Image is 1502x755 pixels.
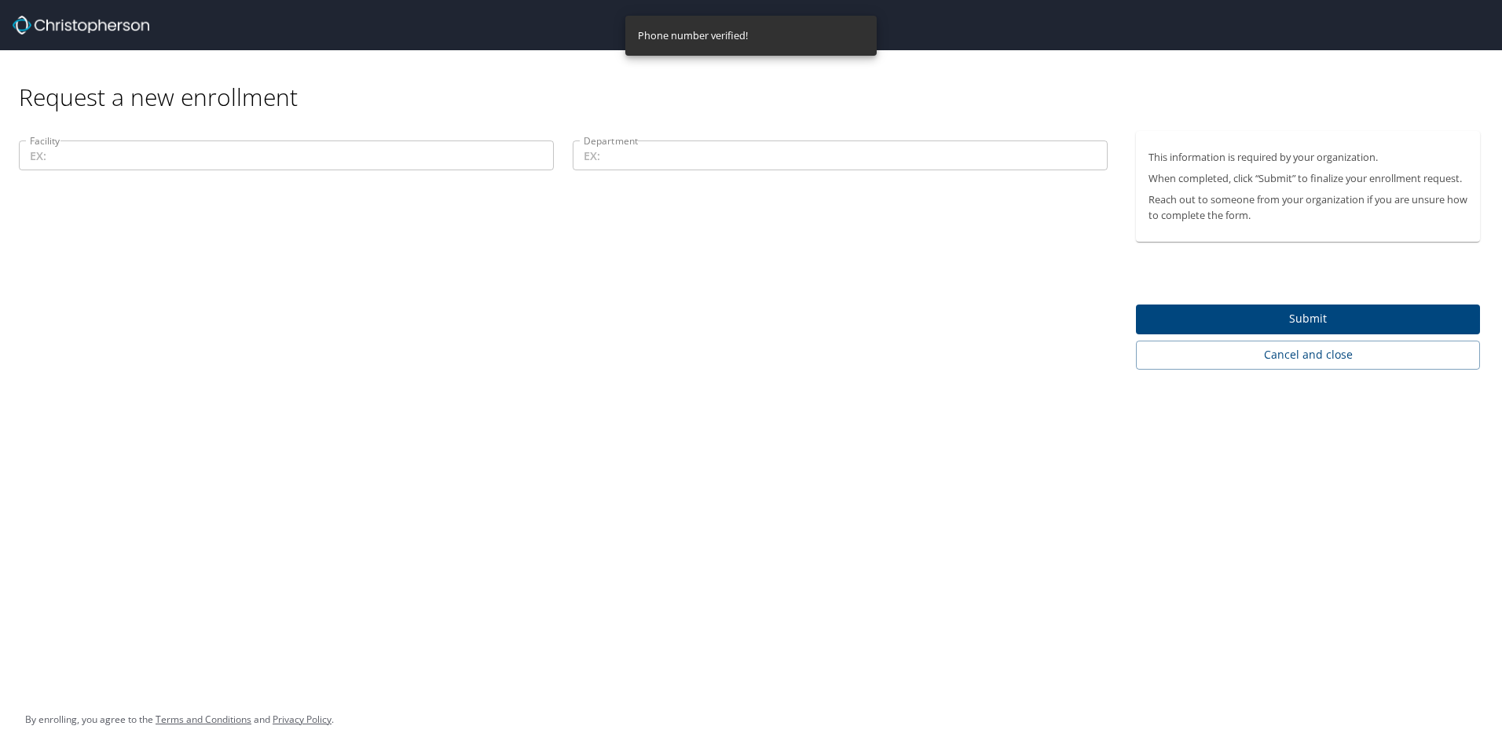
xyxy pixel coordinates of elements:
button: Cancel and close [1136,341,1480,370]
span: Submit [1148,309,1467,329]
button: Submit [1136,305,1480,335]
p: This information is required by your organization. [1148,150,1467,165]
input: EX: [573,140,1108,170]
a: Terms and Conditions [156,713,251,726]
span: Cancel and close [1148,345,1467,365]
p: Reach out to someone from your organization if you are unsure how to complete the form. [1148,192,1467,222]
div: Phone number verified! [638,20,748,51]
p: When completed, click “Submit” to finalize your enrollment request. [1148,171,1467,186]
div: By enrolling, you agree to the and . [25,700,334,739]
img: cbt logo [13,16,149,35]
div: Request a new enrollment [19,50,1493,112]
input: EX: [19,140,554,170]
a: Privacy Policy [273,713,332,726]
